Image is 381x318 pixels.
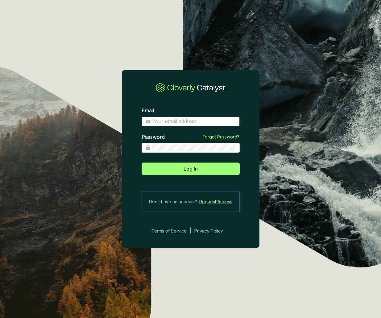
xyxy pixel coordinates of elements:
[184,165,198,172] span: Log In
[142,134,165,141] label: Password
[152,118,236,125] input: Email
[199,198,232,205] a: Request Access
[194,227,231,235] a: Privacy Policy
[150,227,187,235] a: Terms of Service
[203,134,239,140] a: Forgot Password?
[142,107,154,114] label: Email
[190,227,191,235] div: |
[142,163,240,175] button: Log In
[152,144,236,151] input: Password
[149,198,197,205] span: Don’t have an account?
